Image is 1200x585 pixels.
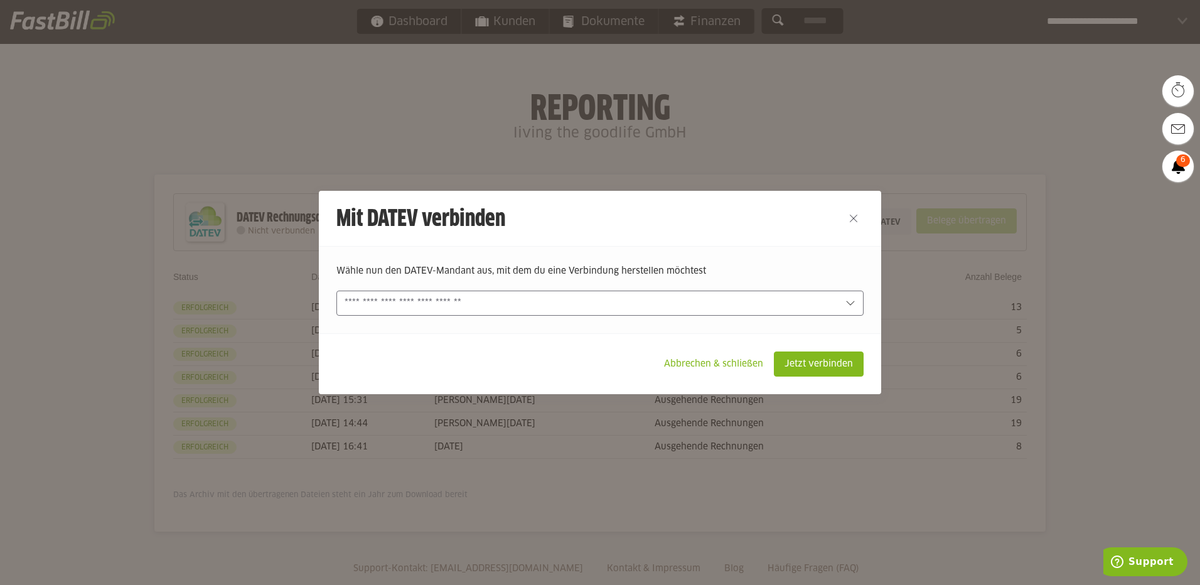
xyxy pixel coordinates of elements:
[1103,547,1187,579] iframe: Öffnet ein Widget, in dem Sie weitere Informationen finden
[653,352,774,377] sl-button: Abbrechen & schließen
[336,264,864,278] p: Wähle nun den DATEV-Mandant aus, mit dem du eine Verbindung herstellen möchtest
[1176,154,1190,167] span: 6
[1162,151,1194,182] a: 6
[774,352,864,377] sl-button: Jetzt verbinden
